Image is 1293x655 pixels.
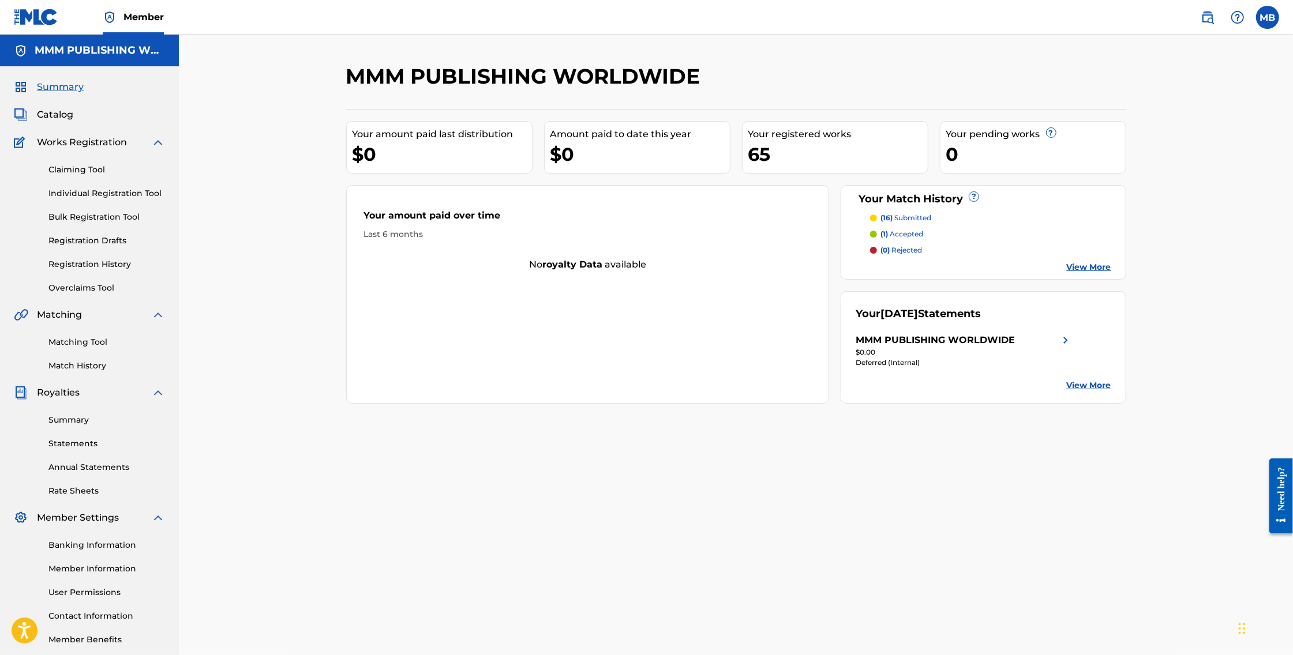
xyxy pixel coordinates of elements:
img: Accounts [14,44,28,58]
a: Claiming Tool [48,164,165,176]
div: No available [347,258,829,272]
div: $0.00 [856,347,1073,357]
h5: MMM PUBLISHING WORLDWIDE [35,44,165,57]
img: help [1231,10,1245,24]
iframe: Resource Center [1261,449,1293,542]
a: CatalogCatalog [14,108,73,122]
h2: MMM PUBLISHING WORLDWIDE [346,63,706,89]
span: Royalties [37,386,80,400]
a: User Permissions [48,586,165,598]
p: rejected [880,245,922,255]
div: Your amount paid last distribution [353,127,532,141]
img: Works Registration [14,135,29,149]
p: accepted [880,229,923,239]
span: (16) [880,213,893,222]
span: [DATE] [880,307,918,320]
img: search [1201,10,1215,24]
a: Member Information [48,563,165,575]
a: (16) submitted [870,213,1111,223]
a: Matching Tool [48,336,165,348]
a: Bulk Registration Tool [48,211,165,223]
img: expand [151,135,165,149]
img: MLC Logo [14,9,58,25]
span: (0) [880,246,890,254]
div: Your Statements [856,306,981,322]
a: SummarySummary [14,80,84,94]
span: Matching [37,308,82,322]
img: expand [151,308,165,322]
div: MMM PUBLISHING WORLDWIDE [856,333,1015,347]
img: Summary [14,80,28,94]
a: (0) rejected [870,245,1111,255]
a: Member Benefits [48,634,165,646]
a: MMM PUBLISHING WORLDWIDEright chevron icon$0.00Deferred (Internal) [856,333,1073,368]
a: View More [1067,379,1111,392]
div: $0 [550,141,730,167]
img: Catalog [14,108,28,122]
a: View More [1067,261,1111,273]
div: Your pending works [946,127,1126,141]
img: right chevron icon [1059,333,1073,347]
span: Member [123,10,164,24]
strong: royalty data [542,259,602,270]
span: Summary [37,80,84,94]
a: Public Search [1196,6,1219,29]
span: ? [969,192,979,201]
iframe: Chat Widget [1235,600,1293,655]
a: (1) accepted [870,229,1111,239]
span: ? [1047,128,1056,137]
img: Royalties [14,386,28,400]
div: Deferred (Internal) [856,357,1073,368]
a: Match History [48,360,165,372]
a: Annual Statements [48,461,165,473]
div: 65 [748,141,928,167]
div: Your amount paid over time [364,209,812,228]
a: Rate Sheets [48,485,165,497]
div: Drag [1239,611,1246,646]
div: $0 [353,141,532,167]
img: Matching [14,308,28,322]
div: Help [1226,6,1249,29]
span: Works Registration [37,135,127,149]
a: Registration History [48,258,165,270]
div: Your Match History [856,191,1111,207]
a: Individual Registration Tool [48,187,165,199]
img: Member Settings [14,511,28,525]
img: Top Rightsholder [103,10,117,24]
a: Overclaims Tool [48,282,165,294]
span: (1) [880,229,888,238]
span: Catalog [37,108,73,122]
a: Registration Drafts [48,235,165,247]
span: Member Settings [37,511,119,525]
img: expand [151,386,165,400]
div: Last 6 months [364,228,812,240]
a: Statements [48,438,165,450]
img: expand [151,511,165,525]
a: Contact Information [48,610,165,622]
div: 0 [946,141,1126,167]
div: Amount paid to date this year [550,127,730,141]
a: Banking Information [48,539,165,551]
a: Summary [48,414,165,426]
div: Your registered works [748,127,928,141]
p: submitted [880,213,931,223]
div: User Menu [1256,6,1279,29]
